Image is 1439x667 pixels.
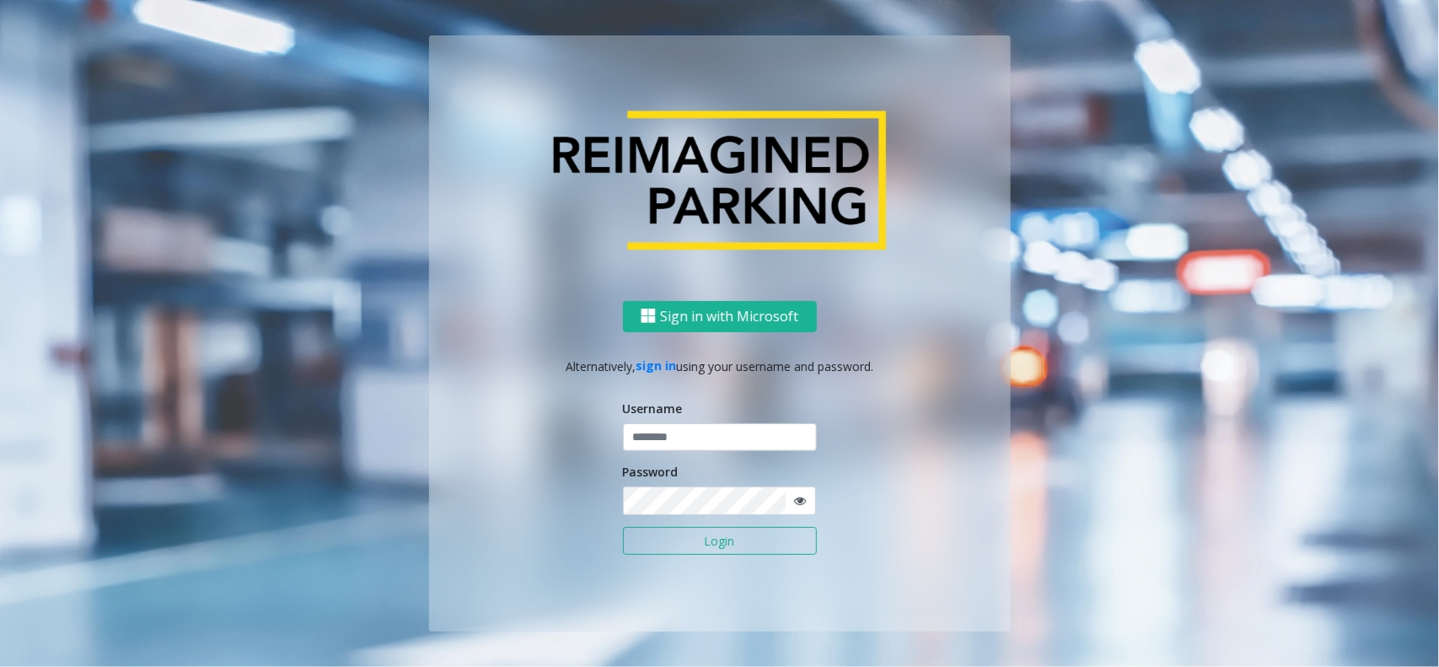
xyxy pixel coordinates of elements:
[446,357,994,374] p: Alternatively, using your username and password.
[623,300,817,331] button: Sign in with Microsoft
[623,400,683,417] label: Username
[623,527,817,556] button: Login
[623,463,679,481] label: Password
[636,358,676,374] a: sign in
